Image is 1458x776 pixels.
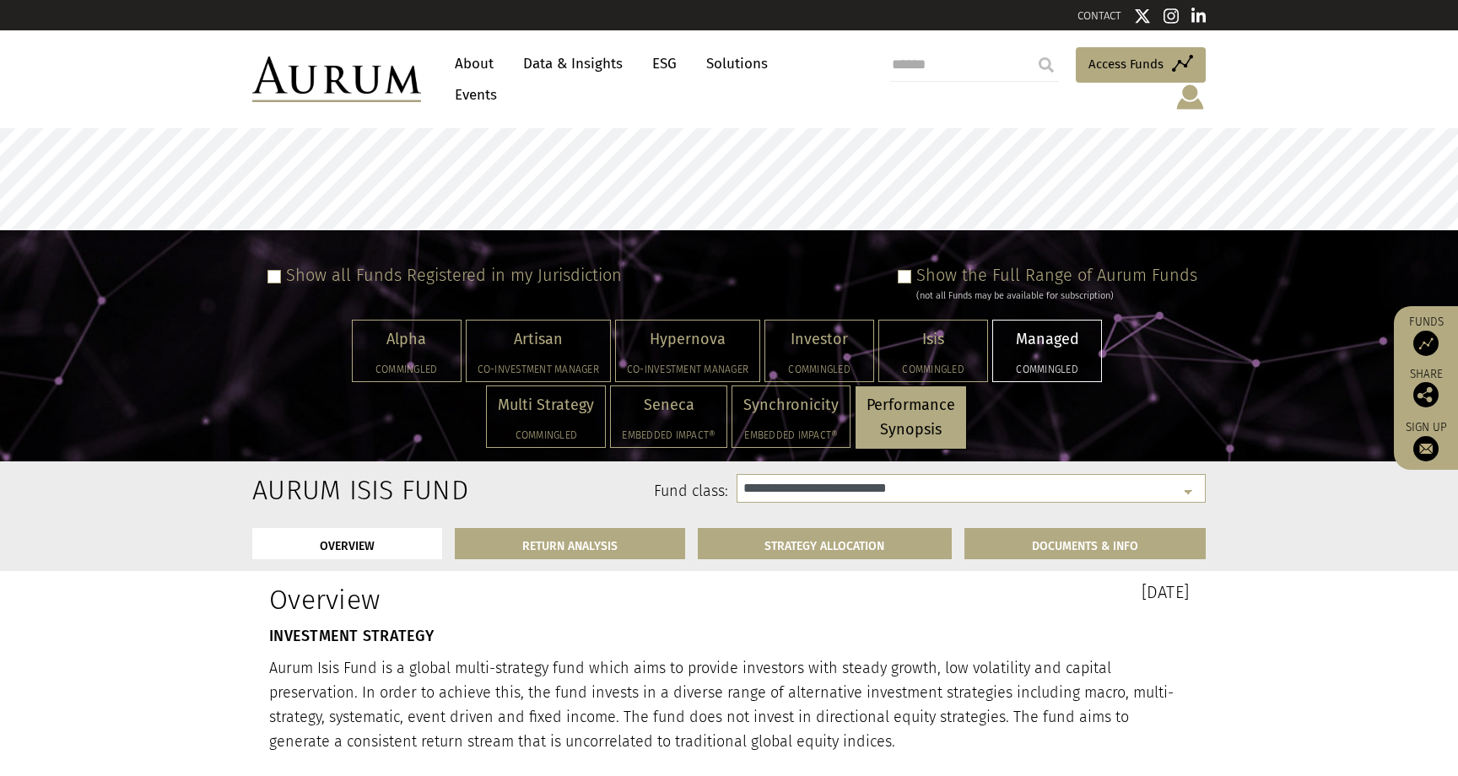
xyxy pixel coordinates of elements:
h5: Commingled [890,364,976,375]
a: RETURN ANALYSIS [455,528,685,559]
img: account-icon.svg [1174,83,1206,111]
img: Linkedin icon [1191,8,1207,24]
h2: Aurum Isis Fund [252,474,390,506]
a: About [446,48,502,79]
p: Investor [776,327,862,352]
p: Hypernova [627,327,748,352]
label: Fund class: [415,481,728,503]
a: Sign up [1402,420,1450,461]
h5: Commingled [498,430,594,440]
p: Multi Strategy [498,393,594,418]
strong: INVESTMENT STRATEGY [269,627,434,645]
input: Submit [1029,48,1063,82]
h3: [DATE] [742,584,1189,601]
img: Share this post [1413,382,1439,407]
a: Data & Insights [515,48,631,79]
h1: Overview [269,584,716,616]
span: Access Funds [1088,54,1164,74]
p: Seneca [622,393,715,418]
img: Access Funds [1413,331,1439,356]
img: Aurum [252,57,421,102]
h5: Commingled [364,364,450,375]
p: Performance Synopsis [867,393,955,442]
img: Twitter icon [1134,8,1151,24]
h5: Commingled [1004,364,1090,375]
p: Managed [1004,327,1090,352]
h5: Commingled [776,364,862,375]
h5: Co-investment Manager [478,364,599,375]
label: Show all Funds Registered in my Jurisdiction [286,265,622,285]
a: Solutions [698,48,776,79]
div: (not all Funds may be available for subscription) [916,288,1197,304]
h5: Co-investment Manager [627,364,748,375]
a: Events [446,79,497,110]
img: Sign up to our newsletter [1413,436,1439,461]
a: STRATEGY ALLOCATION [698,528,953,559]
p: Synchronicity [743,393,839,418]
p: Isis [890,327,976,352]
p: Artisan [478,327,599,352]
a: Access Funds [1076,47,1206,83]
h5: Embedded Impact® [743,430,839,440]
div: Share [1402,369,1450,407]
a: DOCUMENTS & INFO [964,528,1206,559]
a: Funds [1402,315,1450,356]
p: Aurum Isis Fund is a global multi-strategy fund which aims to provide investors with steady growt... [269,656,1189,753]
a: ESG [644,48,685,79]
h5: Embedded Impact® [622,430,715,440]
p: Alpha [364,327,450,352]
a: CONTACT [1077,9,1121,22]
img: Instagram icon [1164,8,1179,24]
label: Show the Full Range of Aurum Funds [916,265,1197,285]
